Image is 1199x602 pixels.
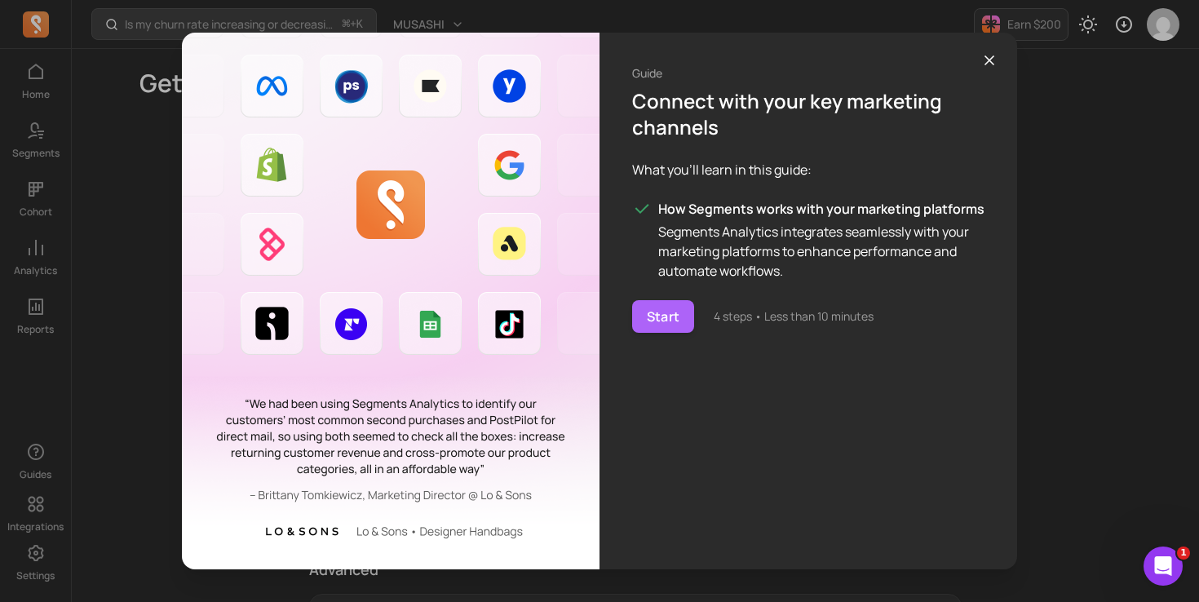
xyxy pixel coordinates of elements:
[632,88,984,140] h3: Connect with your key marketing channels
[714,308,874,325] p: 4 steps • Less than 10 minutes
[632,300,694,333] button: Start
[1144,547,1183,586] iframe: Intercom live chat
[658,199,984,219] p: How Segments works with your marketing platforms
[182,33,599,569] img: Connect with your key marketing channels
[1177,547,1190,560] span: 1
[632,65,984,82] p: Guide
[658,222,984,281] p: Segments Analytics integrates seamlessly with your marketing platforms to enhance performance and...
[632,160,984,179] p: What you’ll learn in this guide:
